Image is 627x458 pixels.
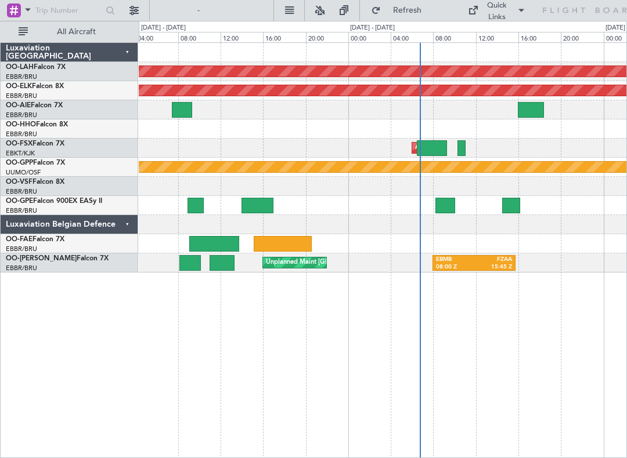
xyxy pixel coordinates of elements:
[135,32,178,42] div: 04:00
[6,264,37,272] a: EBBR/BRU
[474,263,512,271] div: 15:45 Z
[6,121,68,128] a: OO-HHOFalcon 8X
[6,83,32,90] span: OO-ELK
[348,32,391,42] div: 00:00
[433,32,475,42] div: 08:00
[436,263,474,271] div: 08:00 Z
[391,32,433,42] div: 04:00
[266,254,484,271] div: Unplanned Maint [GEOGRAPHIC_DATA] ([GEOGRAPHIC_DATA] National)
[6,255,77,262] span: OO-[PERSON_NAME]
[6,187,37,196] a: EBBR/BRU
[6,179,33,186] span: OO-VSF
[6,102,63,109] a: OO-AIEFalcon 7X
[415,139,542,157] div: AOG Maint Kortrijk-[GEOGRAPHIC_DATA]
[30,28,122,36] span: All Aircraft
[35,2,102,19] input: Trip Number
[6,83,64,90] a: OO-ELKFalcon 8X
[350,23,395,33] div: [DATE] - [DATE]
[476,32,518,42] div: 12:00
[6,102,31,109] span: OO-AIE
[6,72,37,81] a: EBBR/BRU
[561,32,603,42] div: 20:00
[518,32,561,42] div: 16:00
[263,32,305,42] div: 16:00
[383,6,432,14] span: Refresh
[6,64,66,71] a: OO-LAHFalcon 7X
[6,198,33,205] span: OO-GPE
[6,92,37,100] a: EBBR/BRU
[6,206,37,215] a: EBBR/BRU
[474,256,512,264] div: FZAA
[6,111,37,119] a: EBBR/BRU
[178,32,221,42] div: 08:00
[366,1,435,20] button: Refresh
[6,168,41,177] a: UUMO/OSF
[436,256,474,264] div: EBMB
[462,1,532,20] button: Quick Links
[6,255,109,262] a: OO-[PERSON_NAME]Falcon 7X
[6,159,33,166] span: OO-GPP
[6,140,64,147] a: OO-FSXFalcon 7X
[6,121,36,128] span: OO-HHO
[6,64,34,71] span: OO-LAH
[13,23,126,41] button: All Aircraft
[6,130,37,139] a: EBBR/BRU
[6,236,64,243] a: OO-FAEFalcon 7X
[6,179,64,186] a: OO-VSFFalcon 8X
[306,32,348,42] div: 20:00
[6,140,33,147] span: OO-FSX
[221,32,263,42] div: 12:00
[141,23,186,33] div: [DATE] - [DATE]
[6,149,35,158] a: EBKT/KJK
[6,198,102,205] a: OO-GPEFalcon 900EX EASy II
[6,245,37,253] a: EBBR/BRU
[6,236,33,243] span: OO-FAE
[6,159,65,166] a: OO-GPPFalcon 7X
